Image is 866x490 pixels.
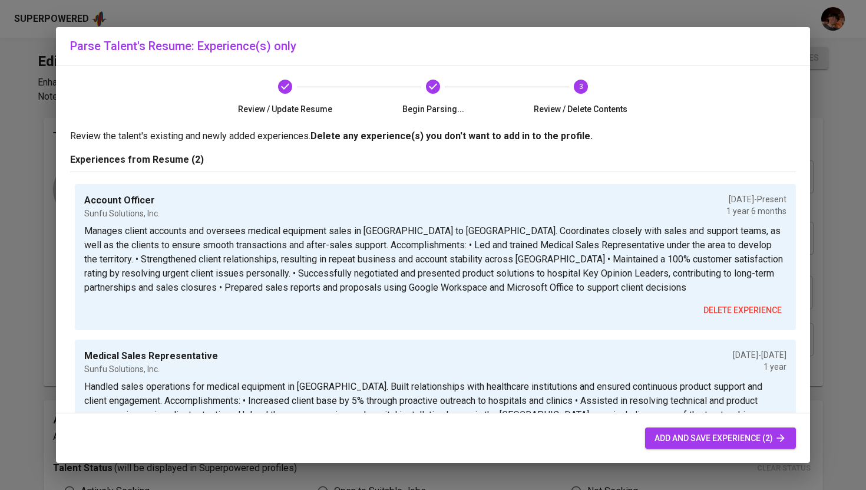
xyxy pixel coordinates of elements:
[84,349,218,363] p: Medical Sales Representative
[699,300,786,321] button: delete experience
[84,380,786,450] p: Handled sales operations for medical equipment in [GEOGRAPHIC_DATA]. Built relationships with hea...
[84,208,160,219] p: Sunfu Solutions, Inc.
[216,103,355,115] span: Review / Update Resume
[84,224,786,295] p: Manages client accounts and oversees medical equipment sales in [GEOGRAPHIC_DATA] to [GEOGRAPHIC_...
[310,130,593,142] b: Delete any experience(s) you don't want to add in to the profile.
[70,153,796,167] p: Experiences from Resume (2)
[726,205,786,217] p: 1 year 6 months
[84,363,218,375] p: Sunfu Solutions, Inc.
[655,431,786,446] span: add and save experience (2)
[726,193,786,205] p: [DATE] - Present
[703,303,782,318] span: delete experience
[733,361,786,373] p: 1 year
[364,103,503,115] span: Begin Parsing...
[84,193,160,208] p: Account Officer
[511,103,650,115] span: Review / Delete Contents
[733,349,786,361] p: [DATE] - [DATE]
[645,427,796,449] button: add and save experience (2)
[70,129,796,143] p: Review the talent's existing and newly added experiences.
[70,37,796,55] h6: Parse Talent's Resume: Experience(s) only
[579,83,583,91] text: 3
